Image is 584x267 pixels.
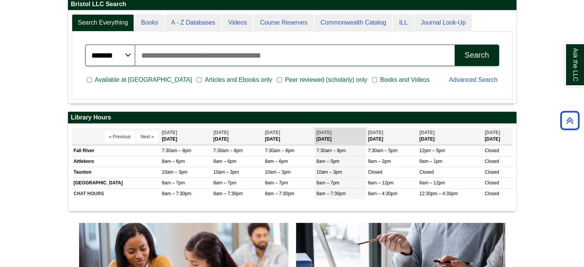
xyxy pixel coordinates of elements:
span: 7:30am – 5pm [368,148,397,153]
span: Closed [485,148,499,153]
span: 8am – 6pm [213,159,237,164]
a: Course Reserves [254,14,314,32]
span: 8am – 7:30pm [213,191,243,196]
a: Commonwealth Catalog [314,14,392,32]
span: Available at [GEOGRAPHIC_DATA] [92,75,195,85]
span: 8am – 7pm [316,180,339,186]
td: Attleboro [72,156,160,167]
span: [DATE] [485,130,500,135]
div: Search [465,51,489,60]
span: [DATE] [419,130,435,135]
a: Advanced Search [449,76,497,83]
input: Available at [GEOGRAPHIC_DATA] [87,76,92,83]
span: 8am – 7:30pm [265,191,294,196]
th: [DATE] [314,128,366,145]
span: [DATE] [316,130,332,135]
span: Closed [485,169,499,175]
span: 8am – 4:30pm [368,191,397,196]
span: Closed [368,169,382,175]
span: 10am – 3pm [162,169,188,175]
a: A - Z Databases [165,14,222,32]
span: 8am – 6pm [265,159,288,164]
span: 8am – 7:30pm [316,191,346,196]
input: Books and Videos [372,76,377,83]
span: 10am – 3pm [265,169,291,175]
span: Closed [419,169,433,175]
span: 8am – 7:30pm [162,191,192,196]
span: 8am – 7pm [162,180,185,186]
span: 7:30am – 8pm [316,148,346,153]
th: [DATE] [160,128,212,145]
span: Closed [485,191,499,196]
span: 7:30am – 8pm [265,148,294,153]
span: Closed [485,159,499,164]
a: Videos [222,14,253,32]
span: [DATE] [162,130,177,135]
th: [DATE] [212,128,263,145]
button: Next » [136,131,158,143]
span: 10am – 3pm [213,169,239,175]
span: 7:30am – 8pm [162,148,192,153]
span: 7:30am – 8pm [213,148,243,153]
td: Taunton [72,167,160,178]
span: 8am – 5pm [316,159,339,164]
span: 8am – 12pm [419,180,445,186]
input: Articles and Ebooks only [197,76,202,83]
span: 12pm – 5pm [419,148,445,153]
a: Back to Top [558,115,582,126]
span: [DATE] [213,130,229,135]
th: [DATE] [417,128,483,145]
input: Peer reviewed (scholarly) only [277,76,282,83]
span: 8am – 7pm [265,180,288,186]
span: Peer reviewed (scholarly) only [282,75,370,85]
span: [DATE] [265,130,280,135]
a: Journal Look-Up [415,14,472,32]
span: 9am – 1pm [419,159,442,164]
span: 12:30pm – 4:30pm [419,191,458,196]
a: ILL [393,14,414,32]
a: Books [135,14,164,32]
th: [DATE] [366,128,417,145]
td: CHAT HOURS [72,189,160,199]
span: Books and Videos [377,75,433,85]
span: [DATE] [368,130,383,135]
td: [GEOGRAPHIC_DATA] [72,178,160,189]
h2: Library Hours [68,112,516,124]
span: 9am – 2pm [368,159,391,164]
th: [DATE] [483,128,512,145]
span: Articles and Ebooks only [202,75,275,85]
span: 8am – 7pm [213,180,237,186]
span: 10am – 3pm [316,169,342,175]
span: 8am – 12pm [368,180,394,186]
button: « Previous [105,131,135,143]
span: 8am – 6pm [162,159,185,164]
th: [DATE] [263,128,314,145]
span: Closed [485,180,499,186]
a: Search Everything [72,14,134,32]
td: Fall River [72,145,160,156]
button: Search [455,45,499,66]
